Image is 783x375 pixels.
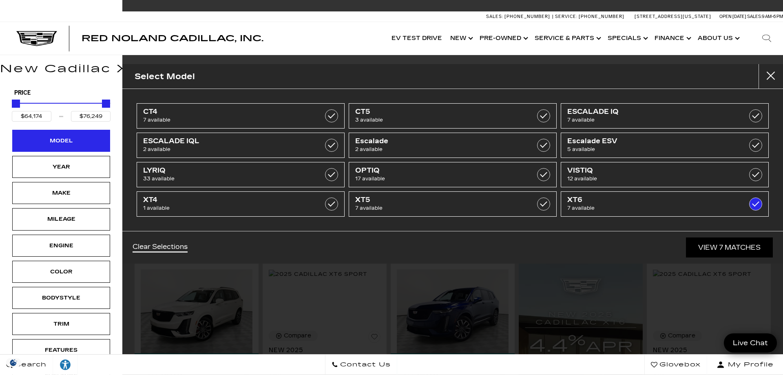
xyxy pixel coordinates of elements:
[4,358,23,367] img: Opt-Out Icon
[349,162,557,187] a: OPTIQ17 available
[12,287,110,309] div: BodystyleBodystyle
[567,196,733,204] span: XT6
[12,130,110,152] div: ModelModel
[561,162,769,187] a: VISTIQ12 available
[387,22,446,55] a: EV Test Drive
[137,162,345,187] a: LYRIQ33 available
[724,333,777,353] a: Live Chat
[137,103,345,129] a: CT47 available
[14,89,108,97] h5: Price
[604,22,650,55] a: Specials
[143,145,309,153] span: 2 available
[143,116,309,124] span: 7 available
[707,355,783,375] button: Open user profile menu
[41,346,82,355] div: Features
[729,338,772,348] span: Live Chat
[719,14,746,19] span: Open [DATE]
[686,237,773,257] a: View 7 Matches
[476,22,531,55] a: Pre-Owned
[355,108,521,116] span: CT5
[12,97,111,122] div: Price
[504,14,550,19] span: [PHONE_NUMBER]
[762,14,783,19] span: 9 AM-6 PM
[12,182,110,204] div: MakeMake
[137,133,345,158] a: ESCALADE IQL2 available
[657,359,701,371] span: Glovebox
[355,116,521,124] span: 3 available
[561,191,769,217] a: XT67 available
[41,267,82,276] div: Color
[53,359,77,371] div: Explore your accessibility options
[349,103,557,129] a: CT53 available
[567,166,733,175] span: VISTIQ
[13,359,46,371] span: Search
[143,204,309,212] span: 1 available
[531,22,604,55] a: Service & Parts
[725,359,774,371] span: My Profile
[41,320,82,328] div: Trim
[135,70,195,83] h2: Select Model
[12,313,110,335] div: TrimTrim
[71,111,111,122] input: Maximum
[4,358,23,367] section: Click to Open Cookie Consent Modal
[12,111,51,122] input: Minimum
[82,34,263,42] a: Red Noland Cadillac, Inc.
[41,293,82,302] div: Bodystyle
[567,108,733,116] span: ESCALADE IQ
[446,22,476,55] a: New
[133,243,188,253] a: Clear Selections
[41,189,82,197] div: Make
[143,166,309,175] span: LYRIQ
[143,175,309,183] span: 33 available
[694,22,742,55] a: About Us
[41,162,82,171] div: Year
[567,137,733,145] span: Escalade ESV
[567,145,733,153] span: 5 available
[53,355,78,375] a: Explore your accessibility options
[355,175,521,183] span: 17 available
[137,191,345,217] a: XT41 available
[759,64,783,89] button: close
[12,235,110,257] div: EngineEngine
[12,100,20,108] div: Minimum Price
[349,133,557,158] a: Escalade2 available
[486,14,503,19] span: Sales:
[561,103,769,129] a: ESCALADE IQ7 available
[355,137,521,145] span: Escalade
[561,133,769,158] a: Escalade ESV5 available
[355,166,521,175] span: OPTIQ
[16,31,57,47] img: Cadillac Dark Logo with Cadillac White Text
[635,14,711,19] a: [STREET_ADDRESS][US_STATE]
[12,261,110,283] div: ColorColor
[12,208,110,230] div: MileageMileage
[486,14,552,19] a: Sales: [PHONE_NUMBER]
[579,14,624,19] span: [PHONE_NUMBER]
[567,175,733,183] span: 12 available
[750,22,783,55] div: Search
[41,241,82,250] div: Engine
[41,215,82,224] div: Mileage
[644,355,707,375] a: Glovebox
[555,14,577,19] span: Service:
[355,145,521,153] span: 2 available
[143,196,309,204] span: XT4
[355,204,521,212] span: 7 available
[650,22,694,55] a: Finance
[747,14,762,19] span: Sales:
[325,355,397,375] a: Contact Us
[349,191,557,217] a: XT57 available
[41,136,82,145] div: Model
[552,14,626,19] a: Service: [PHONE_NUMBER]
[143,108,309,116] span: CT4
[338,359,391,371] span: Contact Us
[12,156,110,178] div: YearYear
[355,196,521,204] span: XT5
[82,33,263,43] span: Red Noland Cadillac, Inc.
[143,137,309,145] span: ESCALADE IQL
[102,100,110,108] div: Maximum Price
[12,339,110,361] div: FeaturesFeatures
[567,204,733,212] span: 7 available
[567,116,733,124] span: 7 available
